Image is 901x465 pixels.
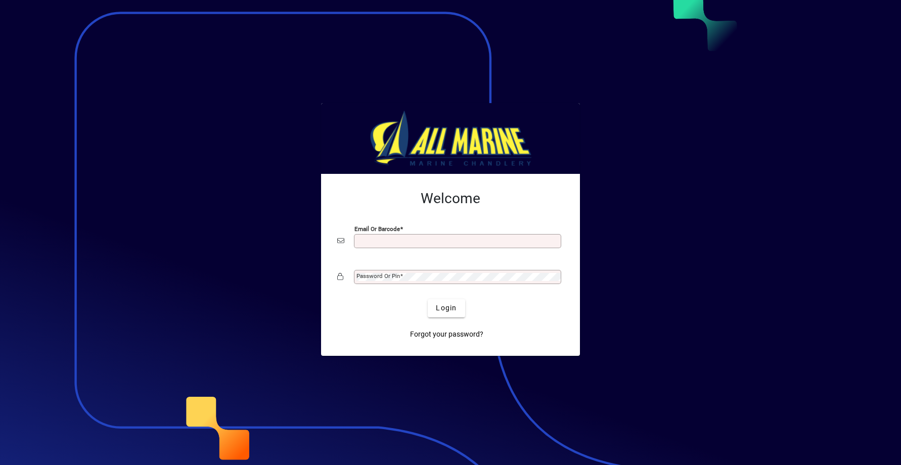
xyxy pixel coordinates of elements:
mat-label: Email or Barcode [354,225,400,232]
h2: Welcome [337,190,564,207]
span: Forgot your password? [410,329,483,340]
a: Forgot your password? [406,325,487,344]
mat-label: Password or Pin [356,272,400,280]
span: Login [436,303,457,313]
button: Login [428,299,465,317]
